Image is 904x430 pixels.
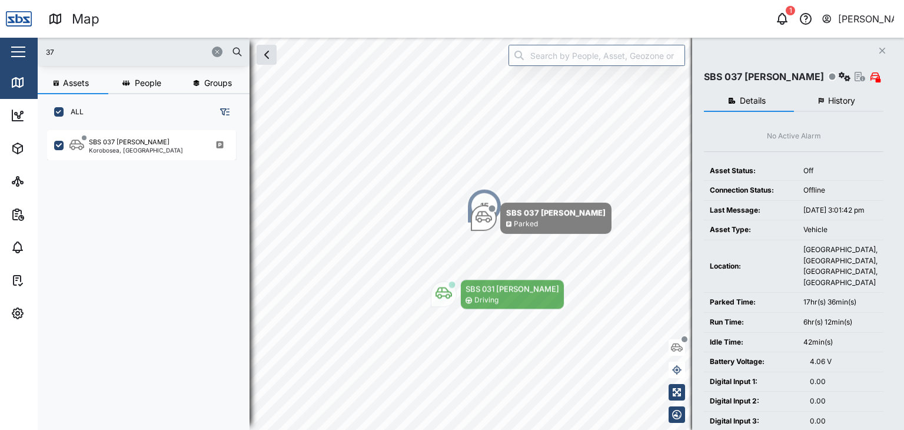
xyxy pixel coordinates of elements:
div: Parked Time: [710,297,792,308]
div: SBS 037 [PERSON_NAME] [89,137,169,147]
div: [GEOGRAPHIC_DATA], [GEOGRAPHIC_DATA], [GEOGRAPHIC_DATA], [GEOGRAPHIC_DATA] [803,244,878,288]
div: Dashboard [31,109,84,122]
button: [PERSON_NAME] [821,11,895,27]
div: Assets [31,142,67,155]
div: SBS 037 [PERSON_NAME] [506,207,606,219]
input: Search assets or drivers [45,43,242,61]
label: ALL [64,107,84,117]
div: Location: [710,261,792,272]
img: Main Logo [6,6,32,32]
span: Groups [204,79,232,87]
div: 0.00 [810,416,878,427]
span: People [135,79,161,87]
div: 42min(s) [803,337,878,348]
div: Map marker [431,279,564,309]
div: 4.06 V [810,356,878,368]
div: [PERSON_NAME] [838,12,895,27]
div: Map marker [467,188,502,224]
div: SBS 031 [PERSON_NAME] [466,283,559,295]
div: Settings [31,307,72,320]
div: 17hr(s) 36min(s) [803,297,878,308]
div: grid [47,126,249,421]
div: Asset Status: [710,166,792,177]
div: Asset Type: [710,224,792,236]
div: Driving [474,295,498,306]
div: Digital Input 3: [710,416,798,427]
div: Tasks [31,274,63,287]
div: Digital Input 2: [710,396,798,407]
div: Vehicle [803,224,878,236]
div: 6hr(s) 12min(s) [803,317,878,328]
div: Parked [514,219,538,230]
div: 15 [480,200,489,213]
div: 1 [786,6,795,15]
div: Map [72,9,99,29]
div: No Active Alarm [767,131,821,142]
span: Assets [63,79,89,87]
input: Search by People, Asset, Geozone or Place [508,45,685,66]
div: Run Time: [710,317,792,328]
div: [DATE] 3:01:42 pm [803,205,878,216]
div: Map [31,76,57,89]
div: Off [803,166,878,177]
div: Korobosea, [GEOGRAPHIC_DATA] [89,147,183,153]
div: Map marker [471,203,611,234]
div: Alarms [31,241,67,254]
div: Offline [803,185,878,196]
div: 0.00 [810,396,878,407]
div: Reports [31,208,71,221]
div: Battery Voltage: [710,356,798,368]
span: Details [740,97,766,105]
div: Idle Time: [710,337,792,348]
div: 0.00 [810,376,878,388]
div: Connection Status: [710,185,792,196]
div: Last Message: [710,205,792,216]
div: Digital Input 1: [710,376,798,388]
div: SBS 037 [PERSON_NAME] [704,70,824,84]
canvas: Map [38,38,904,430]
div: Sites [31,175,59,188]
span: History [828,97,855,105]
